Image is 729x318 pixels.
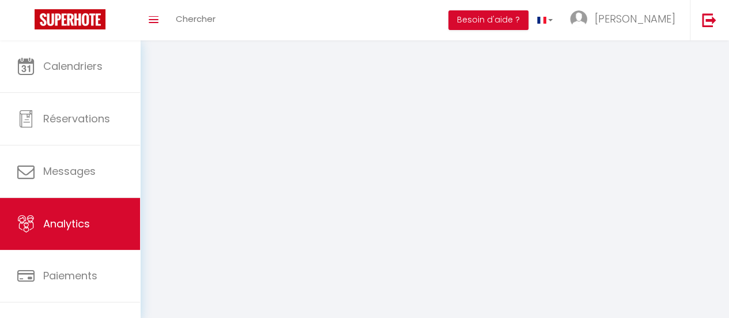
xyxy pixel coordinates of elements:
[176,13,216,25] span: Chercher
[595,12,675,26] span: [PERSON_NAME]
[448,10,528,30] button: Besoin d'aide ?
[43,268,97,283] span: Paiements
[570,10,587,28] img: ...
[43,111,110,126] span: Réservations
[35,9,105,29] img: Super Booking
[43,164,96,178] span: Messages
[43,59,103,73] span: Calendriers
[43,216,90,231] span: Analytics
[702,13,716,27] img: logout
